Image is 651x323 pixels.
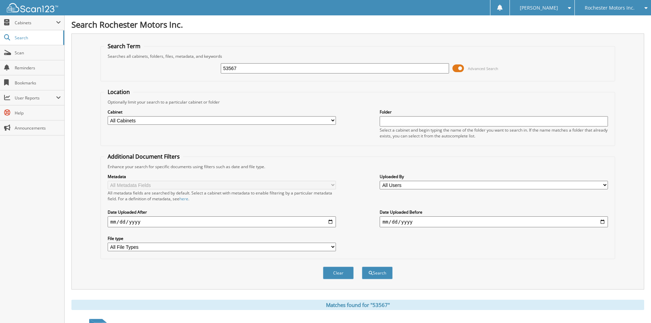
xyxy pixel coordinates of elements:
legend: Search Term [104,42,144,50]
div: Optionally limit your search to a particular cabinet or folder [104,99,611,105]
img: scan123-logo-white.svg [7,3,58,12]
legend: Additional Document Filters [104,153,183,160]
span: Reminders [15,65,61,71]
span: Bookmarks [15,80,61,86]
div: Searches all cabinets, folders, files, metadata, and keywords [104,53,611,59]
button: Clear [323,267,354,279]
div: Select a cabinet and begin typing the name of the folder you want to search in. If the name match... [380,127,608,139]
span: User Reports [15,95,56,101]
label: Date Uploaded After [108,209,336,215]
div: Matches found for "53567" [71,300,644,310]
span: Advanced Search [468,66,498,71]
span: Announcements [15,125,61,131]
label: Metadata [108,174,336,179]
label: File type [108,235,336,241]
legend: Location [104,88,133,96]
label: Date Uploaded Before [380,209,608,215]
span: Help [15,110,61,116]
span: Cabinets [15,20,56,26]
span: Rochester Motors Inc. [585,6,635,10]
div: All metadata fields are searched by default. Select a cabinet with metadata to enable filtering b... [108,190,336,202]
span: Search [15,35,60,41]
button: Search [362,267,393,279]
input: end [380,216,608,227]
span: Scan [15,50,61,56]
label: Uploaded By [380,174,608,179]
label: Cabinet [108,109,336,115]
div: Enhance your search for specific documents using filters such as date and file type. [104,164,611,170]
a: here [179,196,188,202]
input: start [108,216,336,227]
h1: Search Rochester Motors Inc. [71,19,644,30]
label: Folder [380,109,608,115]
span: [PERSON_NAME] [520,6,558,10]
